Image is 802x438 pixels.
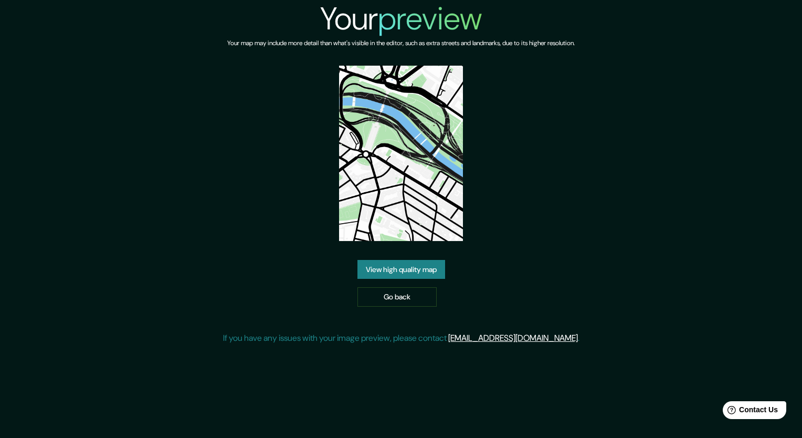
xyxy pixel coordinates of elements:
[223,332,579,345] p: If you have any issues with your image preview, please contact .
[227,38,575,49] h6: Your map may include more detail than what's visible in the editor, such as extra streets and lan...
[339,66,463,241] img: created-map-preview
[448,332,578,343] a: [EMAIL_ADDRESS][DOMAIN_NAME]
[709,397,790,426] iframe: Help widget launcher
[357,260,445,279] a: View high quality map
[357,287,437,307] a: Go back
